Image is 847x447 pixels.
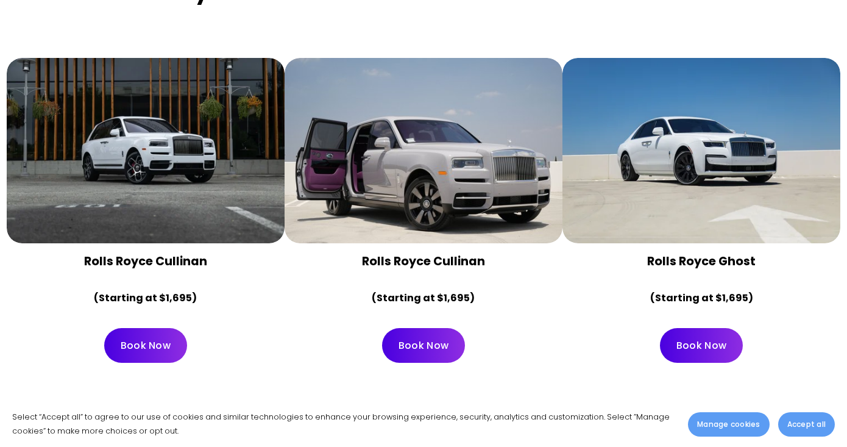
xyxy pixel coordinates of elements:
strong: Rolls Royce Ghost [647,253,756,270]
strong: Rolls Royce Cullinan [84,253,207,270]
strong: (Starting at $1,695) [372,291,475,305]
button: Accept all [778,412,835,437]
span: Accept all [787,419,826,430]
strong: Rolls Royce Cullinan [362,253,485,270]
strong: (Starting at $1,695) [94,291,197,305]
strong: (Starting at $1,695) [650,291,753,305]
a: Book Now [382,328,465,363]
button: Manage cookies [688,412,769,437]
span: Manage cookies [697,419,760,430]
p: Select “Accept all” to agree to our use of cookies and similar technologies to enhance your brows... [12,410,676,438]
a: Book Now [104,328,187,363]
a: Book Now [660,328,743,363]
